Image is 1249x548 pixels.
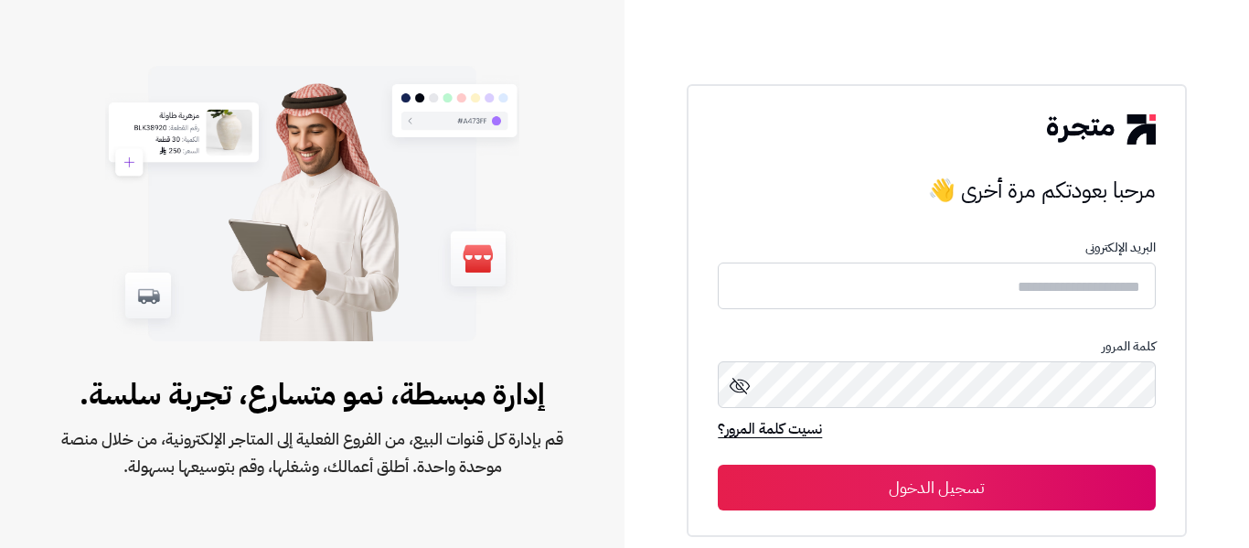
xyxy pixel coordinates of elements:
span: قم بإدارة كل قنوات البيع، من الفروع الفعلية إلى المتاجر الإلكترونية، من خلال منصة موحدة واحدة. أط... [59,425,566,480]
img: logo-2.png [1047,114,1155,144]
a: نسيت كلمة المرور؟ [718,418,822,444]
p: البريد الإلكترونى [718,241,1155,255]
button: تسجيل الدخول [718,465,1155,510]
p: كلمة المرور [718,339,1155,354]
h3: مرحبا بعودتكم مرة أخرى 👋 [718,172,1155,209]
span: إدارة مبسطة، نمو متسارع، تجربة سلسة. [59,372,566,416]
